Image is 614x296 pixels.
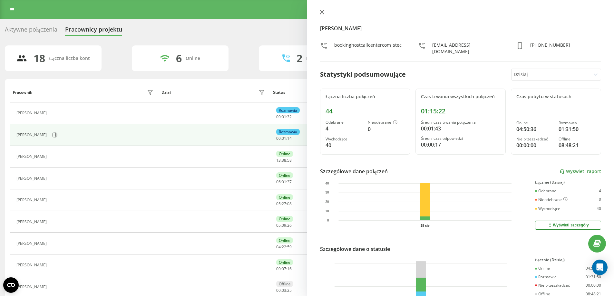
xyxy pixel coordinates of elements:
[326,94,405,100] div: Łączna liczba połączeń
[535,221,601,230] button: Wyświetl szczegóły
[13,90,32,95] div: Pracownik
[325,191,329,195] text: 30
[276,115,292,119] div: : :
[516,121,553,125] div: Online
[282,179,286,185] span: 01
[161,90,171,95] div: Dział
[176,52,182,64] div: 6
[273,90,285,95] div: Status
[16,263,48,267] div: [PERSON_NAME]
[535,206,560,211] div: Wychodzące
[282,136,286,141] span: 01
[420,224,429,227] text: 19 sie
[535,266,550,271] div: Online
[421,141,500,148] div: 00:00:17
[599,197,601,202] div: 0
[276,194,293,200] div: Online
[276,202,292,206] div: : :
[599,189,601,193] div: 4
[276,180,292,184] div: : :
[535,275,557,279] div: Rozmawia
[287,158,292,163] span: 58
[276,107,300,113] div: Rozmawia
[516,94,596,100] div: Czas pobytu w statusach
[276,114,281,119] span: 00
[282,114,286,119] span: 01
[49,56,90,61] div: Łączna liczba kont
[326,120,363,125] div: Odebrane
[282,201,286,206] span: 27
[3,277,19,293] button: Open CMP widget
[16,198,48,202] div: [PERSON_NAME]
[547,223,589,228] div: Wyświetl szczegóły
[535,189,556,193] div: Odebrane
[421,136,500,141] div: Średni czas odpowiedzi
[432,42,503,55] div: [EMAIL_ADDRESS][DOMAIN_NAME]
[287,201,292,206] span: 08
[320,245,390,253] div: Szczegółowe dane o statusie
[276,151,293,157] div: Online
[276,136,281,141] span: 00
[421,120,500,125] div: Średni czas trwania połączenia
[287,244,292,250] span: 59
[535,283,570,288] div: Nie przeszkadzać
[276,216,293,222] div: Online
[276,158,292,163] div: : :
[559,125,596,133] div: 01:31:50
[282,288,286,293] span: 03
[530,42,570,55] div: [PHONE_NUMBER]
[282,223,286,228] span: 09
[559,141,596,149] div: 08:48:21
[559,137,596,141] div: Offline
[276,259,293,265] div: Online
[276,245,292,249] div: : :
[287,114,292,119] span: 32
[287,136,292,141] span: 14
[287,266,292,272] span: 16
[586,275,601,279] div: 01:31:50
[559,121,596,125] div: Rozmawia
[560,169,601,174] a: Wyświetl raport
[297,52,302,64] div: 2
[368,120,405,125] div: Nieodebrane
[16,154,48,159] div: [PERSON_NAME]
[326,141,363,149] div: 40
[592,260,608,275] div: Open Intercom Messenger
[327,219,329,222] text: 0
[282,266,286,272] span: 07
[276,266,281,272] span: 00
[276,201,281,206] span: 05
[16,285,48,289] div: [PERSON_NAME]
[276,223,281,228] span: 05
[34,52,45,64] div: 18
[535,258,601,262] div: Łącznie (Dzisiaj)
[65,26,122,36] div: Pracownicy projektu
[287,288,292,293] span: 25
[516,141,553,149] div: 00:00:00
[421,125,500,132] div: 00:01:43
[325,209,329,213] text: 10
[276,223,292,228] div: : :
[16,111,48,115] div: [PERSON_NAME]
[421,94,500,100] div: Czas trwania wszystkich połączeń
[516,137,553,141] div: Nie przeszkadzać
[276,158,281,163] span: 13
[186,56,200,61] div: Online
[320,24,601,32] h4: [PERSON_NAME]
[421,107,500,115] div: 01:15:22
[320,167,388,175] div: Szczegółowe dane połączeń
[325,200,329,204] text: 20
[16,176,48,181] div: [PERSON_NAME]
[276,237,293,243] div: Online
[326,107,405,115] div: 44
[320,70,406,79] div: Statystyki podsumowujące
[276,129,300,135] div: Rozmawia
[16,241,48,246] div: [PERSON_NAME]
[586,283,601,288] div: 00:00:00
[334,42,402,55] div: bookinghostcallcentercom_stec
[535,197,568,202] div: Nieodebrane
[516,125,553,133] div: 04:50:36
[282,158,286,163] span: 38
[16,133,48,137] div: [PERSON_NAME]
[306,56,332,61] div: Rozmawiają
